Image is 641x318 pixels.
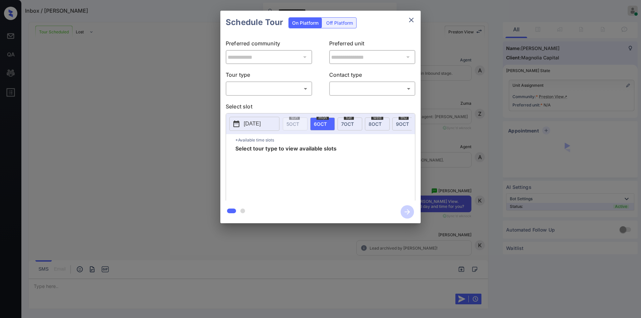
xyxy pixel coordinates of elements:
div: On Platform [289,18,322,28]
div: Off Platform [323,18,356,28]
span: tue [344,116,354,120]
p: Preferred community [226,39,312,50]
button: [DATE] [229,117,279,131]
span: 7 OCT [341,121,354,127]
div: date-select [338,117,362,130]
span: mon [316,116,329,120]
p: Select slot [226,102,415,113]
h2: Schedule Tour [220,11,288,34]
span: 9 OCT [396,121,409,127]
div: date-select [310,117,335,130]
div: date-select [392,117,417,130]
p: Tour type [226,71,312,81]
p: Preferred unit [329,39,416,50]
div: date-select [365,117,390,130]
span: Select tour type to view available slots [235,146,337,199]
span: 8 OCT [369,121,382,127]
p: Contact type [329,71,416,81]
span: wed [371,116,383,120]
p: *Available time slots [235,134,415,146]
span: thu [399,116,409,120]
button: close [405,13,418,27]
p: [DATE] [244,120,261,128]
span: 6 OCT [314,121,327,127]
